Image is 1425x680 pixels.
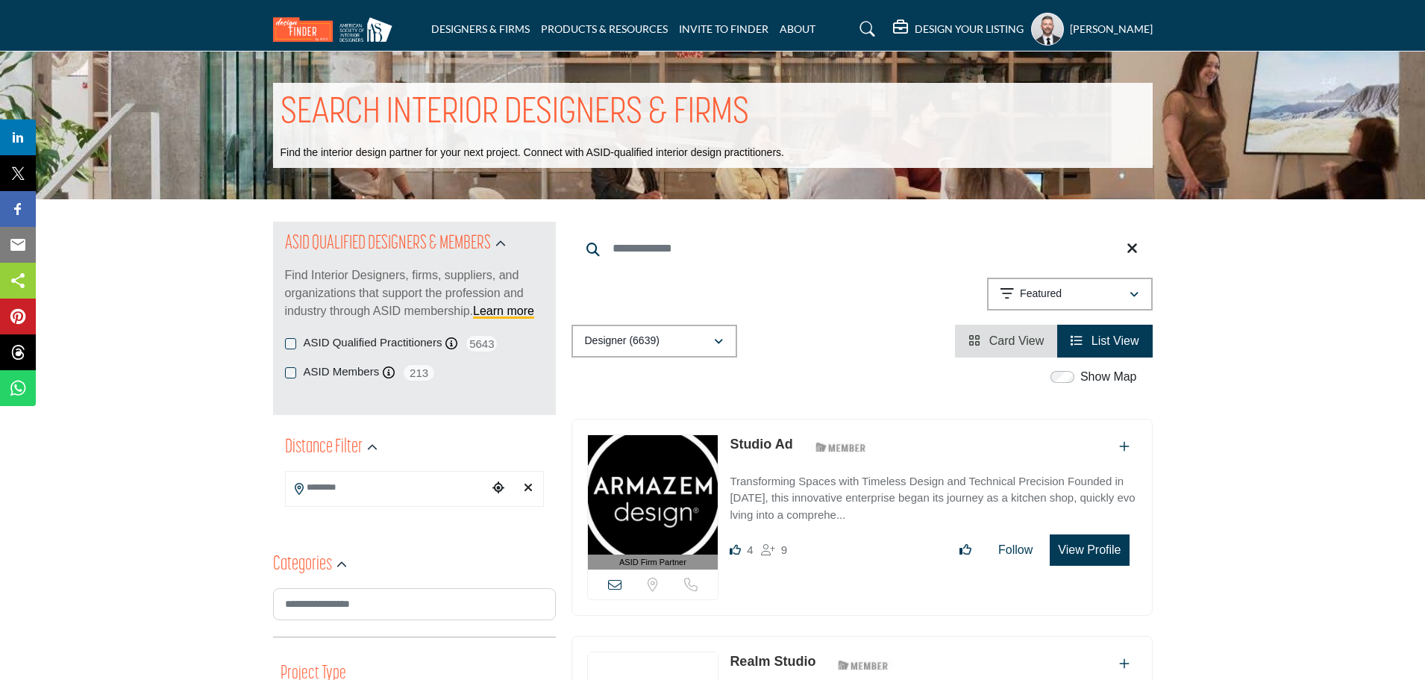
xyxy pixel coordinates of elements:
[955,325,1057,358] li: Card View
[273,17,400,42] img: Site Logo
[761,541,787,559] div: Followers
[845,17,885,41] a: Search
[473,305,534,317] a: Learn more
[517,472,539,505] div: Clear search location
[1057,325,1152,358] li: List View
[273,552,332,578] h2: Categories
[1119,440,1130,453] a: Add To List
[285,231,491,258] h2: ASID QUALIFIED DESIGNERS & MEMBERS
[730,652,815,672] p: Realm Studio
[987,278,1153,311] button: Featured
[286,473,487,502] input: Search Location
[281,146,784,160] p: Find the interior design partner for your next project. Connect with ASID-qualified interior desi...
[465,334,498,353] span: 5643
[541,22,668,35] a: PRODUCTS & RESOURCES
[285,434,363,461] h2: Distance Filter
[730,437,792,452] a: Studio Ad
[431,22,530,35] a: DESIGNERS & FIRMS
[1092,334,1139,347] span: List View
[1119,658,1130,670] a: Add To List
[950,535,981,565] button: Like listing
[730,654,815,669] a: Realm Studio
[807,438,874,457] img: ASID Members Badge Icon
[968,334,1044,347] a: View Card
[588,435,718,555] img: Studio Ad
[285,266,544,320] p: Find Interior Designers, firms, suppliers, and organizations that support the profession and indu...
[571,325,737,358] button: Designer (6639)
[304,334,442,352] label: ASID Qualified Practitioners
[730,434,792,455] p: Studio Ad
[1031,13,1064,46] button: Show hide supplier dropdown
[402,364,436,382] span: 213
[285,338,296,349] input: ASID Qualified Practitioners checkbox
[273,588,556,620] input: Search Category
[487,472,510,505] div: Choose your current location
[915,22,1024,36] h5: DESIGN YOUR LISTING
[304,364,380,381] label: ASID Members
[830,655,897,674] img: ASID Members Badge Icon
[1080,368,1137,386] label: Show Map
[585,334,660,349] p: Designer (6639)
[730,473,1136,524] p: Transforming Spaces with Timeless Design and Technical Precision Founded in [DATE], this innovati...
[571,231,1153,266] input: Search Keyword
[893,20,1024,38] div: DESIGN YOUR LISTING
[780,22,815,35] a: ABOUT
[619,556,686,569] span: ASID Firm Partner
[1071,334,1139,347] a: View List
[989,334,1045,347] span: Card View
[588,435,718,570] a: ASID Firm Partner
[1050,534,1129,566] button: View Profile
[747,543,753,556] span: 4
[1070,22,1153,37] h5: [PERSON_NAME]
[1020,287,1062,302] p: Featured
[989,535,1042,565] button: Follow
[281,90,749,137] h1: SEARCH INTERIOR DESIGNERS & FIRMS
[679,22,768,35] a: INVITE TO FINDER
[781,543,787,556] span: 9
[730,544,741,555] i: Likes
[285,367,296,378] input: ASID Members checkbox
[730,464,1136,524] a: Transforming Spaces with Timeless Design and Technical Precision Founded in [DATE], this innovati...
